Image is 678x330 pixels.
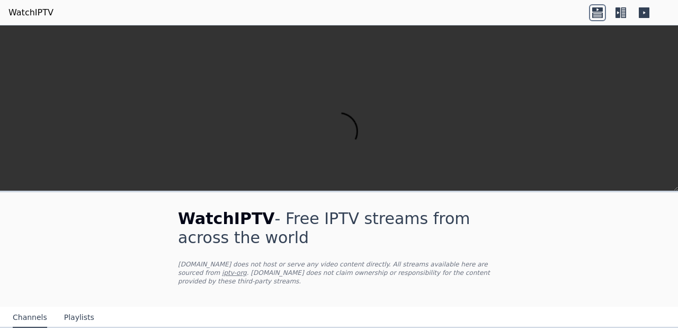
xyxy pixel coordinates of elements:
[8,6,53,19] a: WatchIPTV
[178,260,500,286] p: [DOMAIN_NAME] does not host or serve any video content directly. All streams available here are s...
[64,308,94,328] button: Playlists
[222,269,247,277] a: iptv-org
[178,209,275,228] span: WatchIPTV
[13,308,47,328] button: Channels
[178,209,500,247] h1: - Free IPTV streams from across the world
